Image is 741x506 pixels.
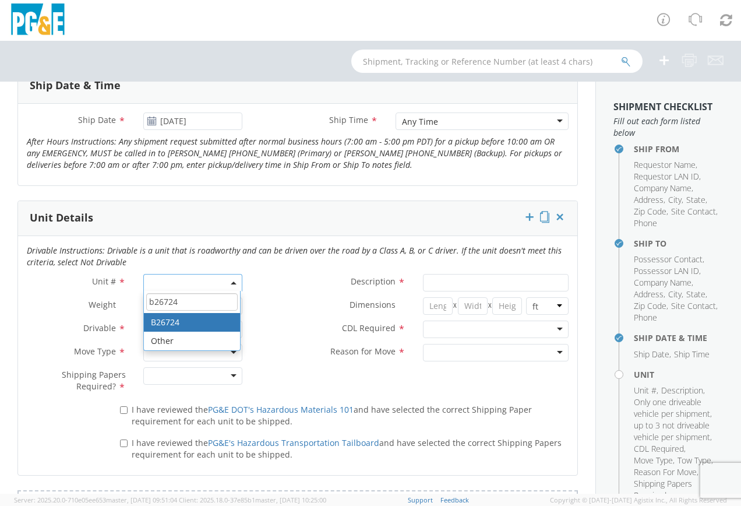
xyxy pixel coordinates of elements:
[686,194,707,206] li: ,
[668,289,682,300] span: City
[634,171,701,182] li: ,
[634,265,699,276] span: Possessor LAN ID
[492,297,522,315] input: Height
[634,466,697,477] span: Reason For Move
[634,145,724,153] h4: Ship From
[106,496,177,504] span: master, [DATE] 09:51:04
[634,478,692,501] span: Shipping Papers Required
[440,496,469,504] a: Feedback
[74,346,116,357] span: Move Type
[634,455,673,466] span: Move Type
[89,299,116,310] span: Weight
[423,297,453,315] input: Length
[634,349,671,360] li: ,
[634,277,693,289] li: ,
[9,3,67,38] img: pge-logo-06675f144f4cfa6a6814.png
[634,206,666,217] span: Zip Code
[208,437,379,448] a: PG&E's Hazardous Transportation Tailboard
[30,80,121,92] h3: Ship Date & Time
[83,322,116,333] span: Drivable
[634,455,675,466] li: ,
[674,349,710,360] span: Ship Time
[634,333,724,342] h4: Ship Date & Time
[634,217,657,229] span: Phone
[678,455,713,466] li: ,
[678,455,711,466] span: Tow Type
[686,289,705,300] span: State
[634,277,691,288] span: Company Name
[661,385,705,396] li: ,
[132,437,562,460] span: I have reviewed the and have selected the correct Shipping Papers requirement for each unit to be...
[634,300,666,311] span: Zip Code
[144,332,240,350] li: Other
[634,385,657,396] span: Unit #
[488,297,493,315] span: X
[14,496,177,504] span: Server: 2025.20.0-710e05ee653
[634,182,691,194] span: Company Name
[634,466,698,478] li: ,
[668,194,682,205] span: City
[634,396,721,443] li: ,
[342,322,396,333] span: CDL Required
[671,300,716,311] span: Site Contact
[634,194,665,206] li: ,
[613,115,724,139] span: Fill out each form listed below
[208,404,354,415] a: PG&E DOT's Hazardous Materials 101
[458,297,488,315] input: Width
[634,159,697,171] li: ,
[120,406,128,414] input: I have reviewed thePG&E DOT's Hazardous Materials 101and have selected the correct Shipping Paper...
[255,496,326,504] span: master, [DATE] 10:25:00
[132,404,532,427] span: I have reviewed the and have selected the correct Shipping Paper requirement for each unit to be ...
[179,496,326,504] span: Client: 2025.18.0-37e85b1
[634,171,699,182] span: Requestor LAN ID
[634,159,696,170] span: Requestor Name
[27,245,562,268] i: Drivable Instructions: Drivable is a unit that is roadworthy and can be driven over the road by a...
[62,369,126,392] span: Shipping Papers Required?
[408,496,433,504] a: Support
[686,289,707,300] li: ,
[634,349,669,360] span: Ship Date
[634,478,721,501] li: ,
[120,440,128,447] input: I have reviewed thePG&E's Hazardous Transportation Tailboardand have selected the correct Shippin...
[671,300,718,312] li: ,
[92,276,116,287] span: Unit #
[329,114,368,125] span: Ship Time
[634,312,657,323] span: Phone
[351,50,643,73] input: Shipment, Tracking or Reference Number (at least 4 chars)
[671,206,718,217] li: ,
[27,136,562,170] i: After Hours Instructions: Any shipment request submitted after normal business hours (7:00 am - 5...
[550,496,727,505] span: Copyright © [DATE]-[DATE] Agistix Inc., All Rights Reserved
[613,100,712,113] strong: Shipment Checklist
[634,254,704,265] li: ,
[634,254,703,265] span: Possessor Contact
[634,300,668,312] li: ,
[350,299,396,310] span: Dimensions
[668,194,683,206] li: ,
[351,276,396,287] span: Description
[330,346,396,357] span: Reason for Move
[634,265,701,277] li: ,
[78,114,116,125] span: Ship Date
[634,289,665,300] li: ,
[668,289,683,300] li: ,
[671,206,716,217] span: Site Contact
[634,289,664,300] span: Address
[634,443,684,454] span: CDL Required
[634,182,693,194] li: ,
[634,239,724,248] h4: Ship To
[144,313,240,332] li: B26724
[634,396,712,442] span: Only one driveable vehicle per shipment, up to 3 not driveable vehicle per shipment
[453,297,458,315] span: X
[661,385,703,396] span: Description
[634,206,668,217] li: ,
[686,194,705,205] span: State
[634,443,686,455] li: ,
[634,370,724,379] h4: Unit
[402,116,438,128] div: Any Time
[634,194,664,205] span: Address
[634,385,658,396] li: ,
[30,212,93,224] h3: Unit Details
